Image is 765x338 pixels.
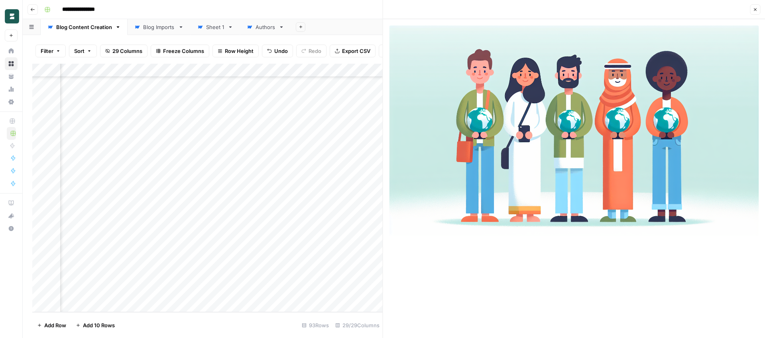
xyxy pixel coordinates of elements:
span: Sort [74,47,85,55]
span: Redo [309,47,321,55]
span: Undo [274,47,288,55]
button: What's new? [5,209,18,222]
button: Undo [262,45,293,57]
button: Help + Support [5,222,18,235]
button: Freeze Columns [151,45,209,57]
a: Home [5,45,18,57]
span: Row Height [225,47,254,55]
button: Sort [69,45,97,57]
span: 29 Columns [112,47,142,55]
button: 29 Columns [100,45,147,57]
button: Row Height [212,45,259,57]
a: Your Data [5,70,18,83]
button: Export CSV [330,45,376,57]
button: Redo [296,45,326,57]
span: Add 10 Rows [83,321,115,329]
img: Borderless Logo [5,9,19,23]
div: Authors [256,23,275,31]
button: Workspace: Borderless [5,6,18,26]
a: Sheet 1 [191,19,240,35]
div: Sheet 1 [206,23,224,31]
span: Export CSV [342,47,370,55]
div: What's new? [5,210,17,222]
a: Usage [5,83,18,96]
a: Blog Content Creation [41,19,128,35]
img: Row/Cell [389,25,759,236]
span: Filter [41,47,53,55]
div: 29/29 Columns [332,319,383,332]
button: Filter [35,45,66,57]
div: 93 Rows [299,319,332,332]
a: Settings [5,96,18,108]
a: Authors [240,19,291,35]
div: Blog Imports [143,23,175,31]
a: Blog Imports [128,19,191,35]
button: Add Row [32,319,71,332]
span: Freeze Columns [163,47,204,55]
a: AirOps Academy [5,197,18,209]
div: Blog Content Creation [56,23,112,31]
button: Add 10 Rows [71,319,120,332]
a: Browse [5,57,18,70]
span: Add Row [44,321,66,329]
